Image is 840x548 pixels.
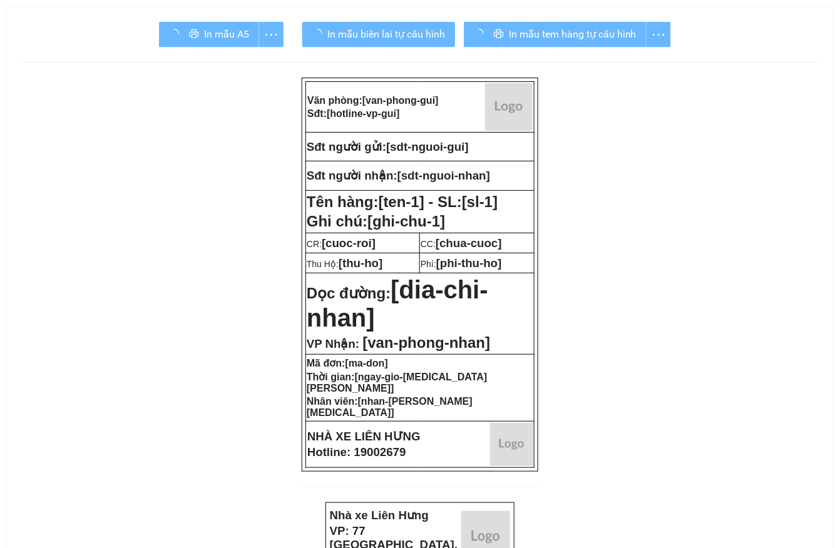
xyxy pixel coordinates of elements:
[346,358,388,368] span: [ma-don]
[421,259,502,269] span: Phí:
[307,193,498,210] strong: Tên hàng:
[307,396,473,418] strong: Nhân viên:
[307,430,421,443] strong: NHÀ XE LIÊN HƯNG
[485,83,533,131] img: logo
[307,358,388,368] strong: Mã đơn:
[307,213,445,230] span: Ghi chú:
[379,193,498,210] span: [ten-1] - SL:
[307,140,386,153] strong: Sđt người gửi:
[307,259,382,269] span: Thu Hộ:
[327,26,445,42] span: In mẫu biên lai tự cấu hình
[307,372,487,393] span: [ngay-gio-[MEDICAL_DATA][PERSON_NAME]]
[490,423,533,466] img: logo
[397,169,490,182] span: [sdt-nguoi-nhan]
[307,169,397,182] strong: Sđt người nhận:
[307,445,406,459] strong: Hotline: 19002679
[330,509,429,522] strong: Nhà xe Liên Hưng
[307,108,400,119] strong: Sđt:
[302,22,455,47] button: In mẫu biên lai tự cấu hình
[307,372,487,393] strong: Thời gian:
[367,213,445,230] span: [ghi-chu-1]
[307,95,439,106] strong: Văn phòng:
[421,239,502,249] span: CC:
[307,285,488,330] strong: Dọc đường:
[436,236,502,250] span: [chua-cuoc]
[362,334,490,351] span: [van-phong-nhan]
[327,108,399,119] span: [hotline-vp-gui]
[307,276,488,332] span: [dia-chi-nhan]
[322,236,376,250] span: [cuoc-roi]
[307,239,376,249] span: CR:
[307,396,473,418] span: [nhan-[PERSON_NAME][MEDICAL_DATA]]
[462,193,498,210] span: [sl-1]
[307,337,359,350] span: VP Nhận:
[339,256,382,270] span: [thu-ho]
[436,256,502,270] span: [phi-thu-ho]
[386,140,469,153] span: [sdt-nguoi-gui]
[312,29,327,39] span: loading
[362,95,439,106] span: [van-phong-gui]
